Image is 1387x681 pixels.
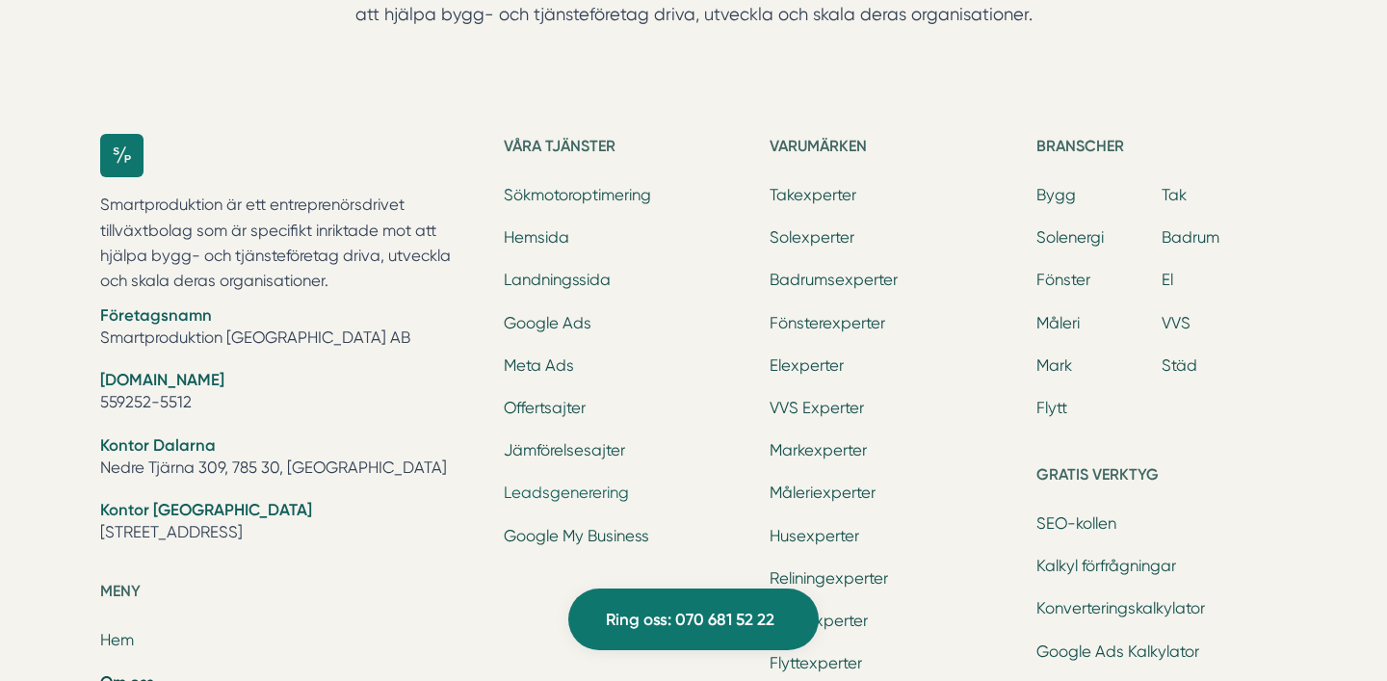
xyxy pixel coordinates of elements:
a: Hem [100,631,134,649]
li: Nedre Tjärna 309, 785 30, [GEOGRAPHIC_DATA] [100,434,481,484]
a: Leadsgenerering [504,484,629,502]
a: Markexperter [770,441,867,459]
h5: Gratis verktyg [1036,462,1287,493]
a: Ring oss: 070 681 52 22 [568,589,819,650]
a: Städexperter [770,612,868,630]
a: Kalkyl förfrågningar [1036,557,1176,575]
strong: Kontor [GEOGRAPHIC_DATA] [100,500,312,519]
a: Flytt [1036,399,1067,417]
strong: [DOMAIN_NAME] [100,370,224,389]
a: Solenergi [1036,228,1104,247]
a: Måleriexperter [770,484,876,502]
a: Sökmotoroptimering [504,186,651,204]
a: Fönsterexperter [770,314,885,332]
a: Mark [1036,356,1072,375]
a: Tak [1162,186,1187,204]
strong: Företagsnamn [100,305,212,325]
strong: Kontor Dalarna [100,435,216,455]
a: Meta Ads [504,356,574,375]
a: SEO-kollen [1036,514,1116,533]
p: Smartproduktion är ett entreprenörsdrivet tillväxtbolag som är specifikt inriktade mot att hjälpa... [100,193,481,295]
h5: Meny [100,579,481,610]
a: Hemsida [504,228,569,247]
a: Solexperter [770,228,854,247]
a: VVS [1162,314,1191,332]
span: Ring oss: 070 681 52 22 [606,607,774,633]
a: Jämförelsesajter [504,441,625,459]
a: Badrumsexperter [770,271,898,289]
a: Google My Business [504,527,649,545]
a: Google Ads [504,314,591,332]
a: Badrum [1162,228,1219,247]
a: Bygg [1036,186,1076,204]
a: Landningssida [504,271,611,289]
a: Flyttexperter [770,654,862,672]
a: Offertsajter [504,399,586,417]
h5: Branscher [1036,134,1287,165]
a: Reliningexperter [770,569,888,588]
a: Husexperter [770,527,859,545]
a: El [1162,271,1173,289]
li: 559252-5512 [100,369,481,418]
a: Konverteringskalkylator [1036,599,1205,617]
li: Smartproduktion [GEOGRAPHIC_DATA] AB [100,304,481,354]
h5: Varumärken [770,134,1020,165]
a: VVS Experter [770,399,864,417]
a: Elexperter [770,356,844,375]
a: Takexperter [770,186,856,204]
h5: Våra tjänster [504,134,754,165]
a: Måleri [1036,314,1080,332]
li: [STREET_ADDRESS] [100,499,481,548]
a: Städ [1162,356,1197,375]
a: Fönster [1036,271,1090,289]
a: Google Ads Kalkylator [1036,642,1199,661]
